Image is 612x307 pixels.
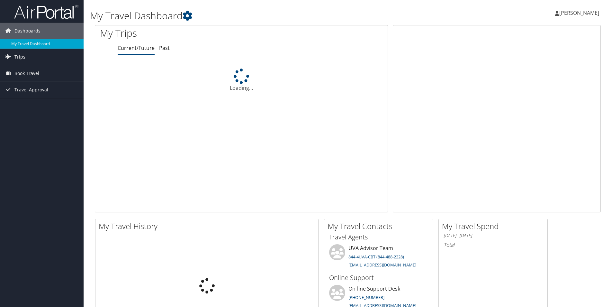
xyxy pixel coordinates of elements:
[348,254,404,260] a: 844-4UVA-CBT (844-488-2228)
[118,44,155,51] a: Current/Future
[159,44,170,51] a: Past
[14,49,25,65] span: Trips
[99,221,318,232] h2: My Travel History
[14,4,78,19] img: airportal-logo.png
[90,9,434,23] h1: My Travel Dashboard
[348,294,384,300] a: [PHONE_NUMBER]
[95,69,388,92] div: Loading...
[100,26,261,40] h1: My Trips
[559,9,599,16] span: [PERSON_NAME]
[444,233,543,239] h6: [DATE] - [DATE]
[348,262,416,268] a: [EMAIL_ADDRESS][DOMAIN_NAME]
[14,82,48,98] span: Travel Approval
[14,65,39,81] span: Book Travel
[442,221,547,232] h2: My Travel Spend
[329,273,428,282] h3: Online Support
[444,241,543,248] h6: Total
[326,244,431,271] li: UVA Advisor Team
[329,233,428,242] h3: Travel Agents
[555,3,606,23] a: [PERSON_NAME]
[14,23,40,39] span: Dashboards
[328,221,433,232] h2: My Travel Contacts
